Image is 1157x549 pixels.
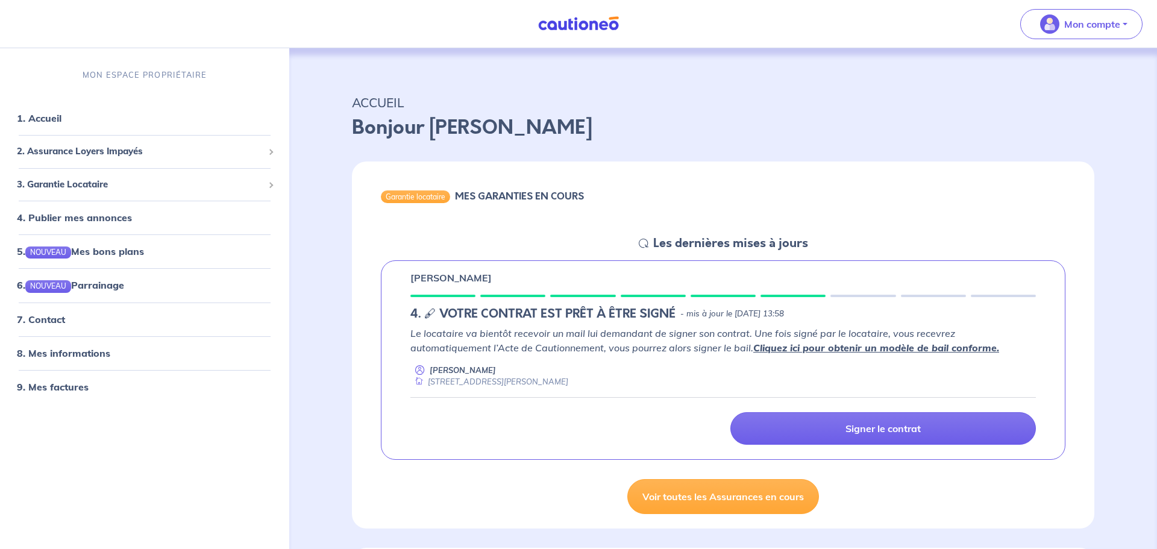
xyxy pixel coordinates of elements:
a: 4. Publier mes annonces [17,212,132,224]
div: Garantie locataire [381,190,450,202]
span: 2. Assurance Loyers Impayés [17,145,263,158]
div: 8. Mes informations [5,341,284,365]
a: Voir toutes les Assurances en cours [627,479,819,514]
a: Cliquez ici pour obtenir un modèle de bail conforme. [753,342,999,354]
a: 6.NOUVEAUParrainage [17,279,124,291]
h5: Les dernières mises à jours [653,236,808,251]
p: [PERSON_NAME] [410,271,492,285]
a: Signer le contrat [730,412,1036,445]
p: Signer le contrat [845,422,921,434]
div: 7. Contact [5,307,284,331]
div: 6.NOUVEAUParrainage [5,273,284,297]
div: state: CONTRACT-IN-PREPARATION, Context: IN-LANDLORD,IN-LANDLORD [410,307,1036,321]
a: 1. Accueil [17,112,61,124]
div: 1. Accueil [5,106,284,130]
div: 9. Mes factures [5,375,284,399]
img: Cautioneo [533,16,624,31]
h6: MES GARANTIES EN COURS [455,190,584,202]
p: Bonjour [PERSON_NAME] [352,113,1094,142]
button: illu_account_valid_menu.svgMon compte [1020,9,1143,39]
a: 8. Mes informations [17,347,110,359]
div: 4. Publier mes annonces [5,205,284,230]
a: 9. Mes factures [17,381,89,393]
span: 3. Garantie Locataire [17,178,263,192]
div: 5.NOUVEAUMes bons plans [5,239,284,263]
em: Le locataire va bientôt recevoir un mail lui demandant de signer son contrat. Une fois signé par ... [410,327,999,354]
a: 5.NOUVEAUMes bons plans [17,245,144,257]
p: [PERSON_NAME] [430,365,496,376]
div: 2. Assurance Loyers Impayés [5,140,284,163]
a: 7. Contact [17,313,65,325]
p: MON ESPACE PROPRIÉTAIRE [83,69,207,81]
p: ACCUEIL [352,92,1094,113]
h5: 4. 🖋 VOTRE CONTRAT EST PRÊT À ÊTRE SIGNÉ [410,307,676,321]
img: illu_account_valid_menu.svg [1040,14,1059,34]
p: - mis à jour le [DATE] 13:58 [680,308,784,320]
div: [STREET_ADDRESS][PERSON_NAME] [410,376,568,387]
p: Mon compte [1064,17,1120,31]
div: 3. Garantie Locataire [5,173,284,196]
